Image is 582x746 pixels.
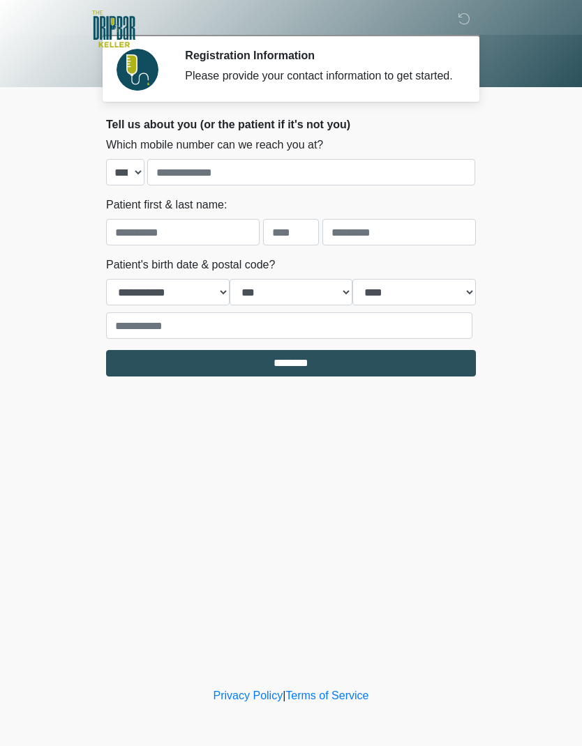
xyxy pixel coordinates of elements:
[283,690,285,701] a: |
[106,118,476,131] h2: Tell us about you (or the patient if it's not you)
[106,137,323,153] label: Which mobile number can we reach you at?
[106,257,275,273] label: Patient's birth date & postal code?
[285,690,368,701] a: Terms of Service
[117,49,158,91] img: Agent Avatar
[92,10,135,47] img: The DRIPBaR - Keller Logo
[214,690,283,701] a: Privacy Policy
[185,68,455,84] div: Please provide your contact information to get started.
[106,197,227,213] label: Patient first & last name:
